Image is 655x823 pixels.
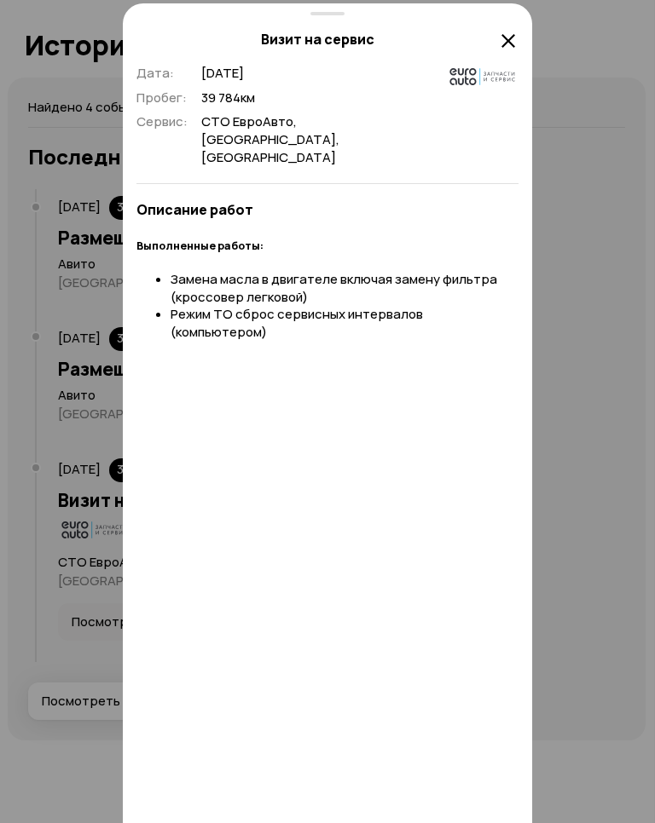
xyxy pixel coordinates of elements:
[136,239,519,253] h5: Выполненные работы:
[171,271,519,306] li: Замена масла в двигателе включая замену фильтра (кроссовер легковой)
[446,65,519,89] img: logo
[136,31,498,48] h5: Визит на сервис
[136,201,519,218] h5: Описание работ
[136,89,187,106] span: Пробег :
[201,113,426,166] span: СТО ЕвроАвто, [GEOGRAPHIC_DATA], [GEOGRAPHIC_DATA]
[201,65,426,83] span: [DATE]
[201,89,426,107] span: 39 784 км
[136,112,188,130] span: Сервис :
[136,64,174,82] span: Дата :
[171,306,519,341] li: Режим ТО сброс сервисных интервалов (компьютером)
